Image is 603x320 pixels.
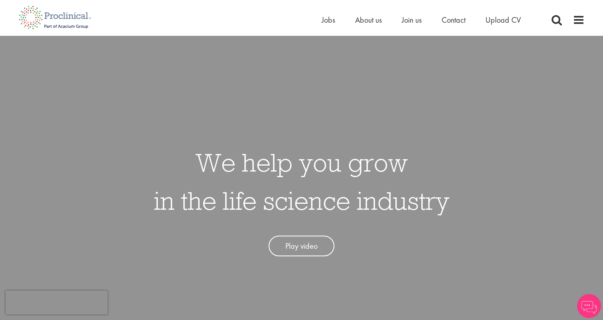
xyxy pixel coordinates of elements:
[402,15,422,25] a: Join us
[269,236,334,257] a: Play video
[322,15,335,25] a: Jobs
[577,294,601,318] img: Chatbot
[485,15,521,25] a: Upload CV
[154,143,450,220] h1: We help you grow in the life science industry
[355,15,382,25] a: About us
[442,15,466,25] a: Contact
